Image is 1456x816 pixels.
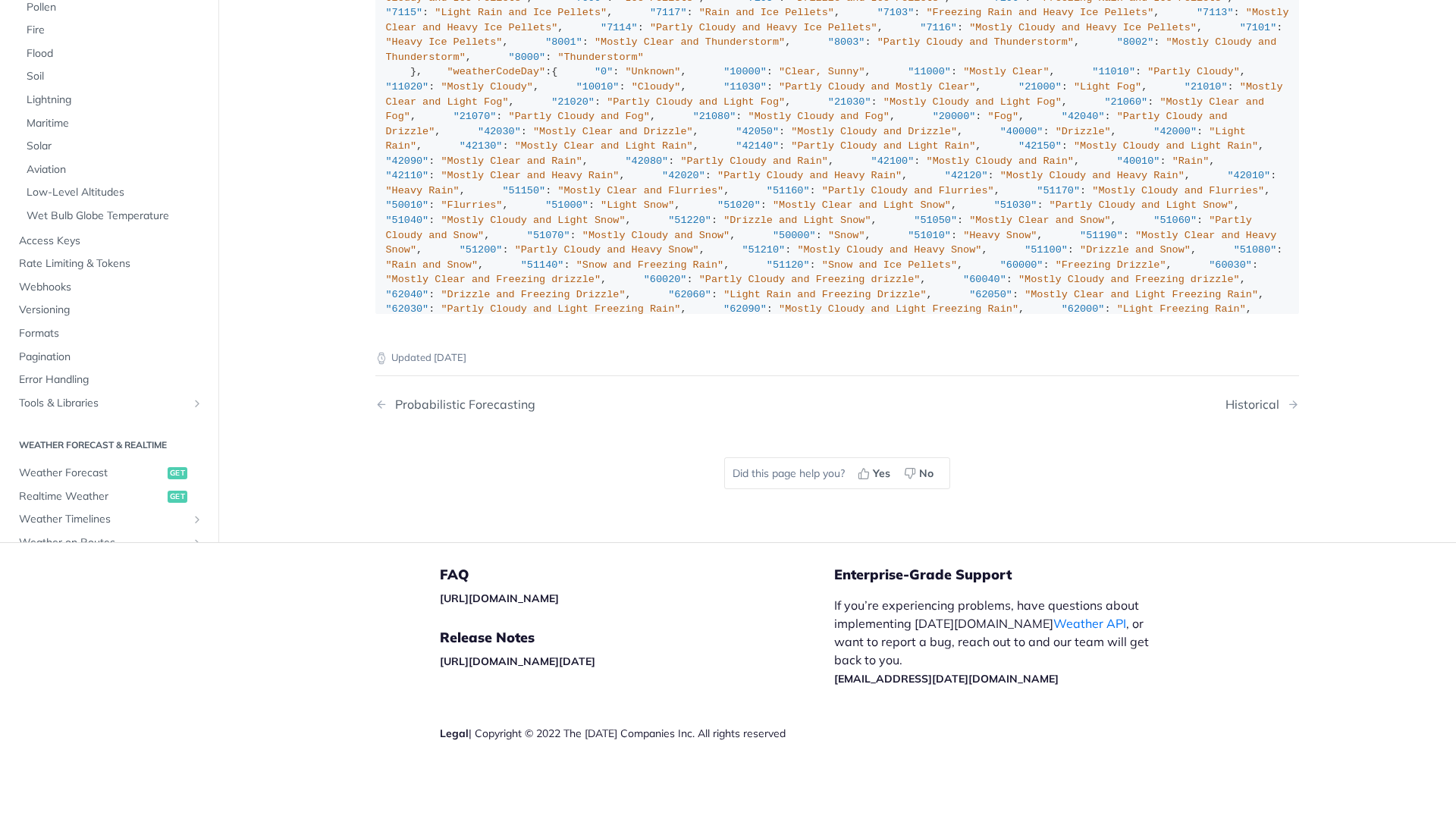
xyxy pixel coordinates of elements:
span: "21010" [1185,81,1228,93]
button: Show subpages for Weather on Routes [191,537,203,549]
a: Fire [19,19,207,42]
span: "Unknown" [625,66,680,77]
span: "10010" [576,81,620,93]
span: Soil [27,69,203,84]
span: "Partly Cloudy and Snow" [386,215,1259,241]
span: "51120" [767,259,810,271]
span: "40010" [1117,155,1160,167]
span: No [919,466,934,482]
h5: Release Notes [440,629,834,647]
span: get [168,467,187,479]
span: "11000" [908,66,951,77]
span: Aviation [27,162,203,177]
span: "Mostly Cloudy and Fog" [748,111,890,122]
span: Wet Bulb Globe Temperature [27,209,203,224]
span: Yes [873,466,890,482]
span: "Partly Cloudy and Freezing drizzle" [699,274,921,285]
a: Flood [19,42,207,65]
span: "Mostly Clear and Rain" [441,155,582,167]
p: If you’re experiencing problems, have questions about implementing [DATE][DOMAIN_NAME] , or want ... [834,596,1165,687]
span: "0" [595,66,613,77]
span: Pagination [19,350,203,365]
a: Weather API [1053,616,1126,631]
span: "42030" [478,126,521,137]
span: "Mostly Cloudy and Snow" [582,230,730,241]
span: "Mostly Cloudy and Heavy Rain" [1000,170,1185,181]
span: "51020" [717,199,761,211]
span: "51000" [545,199,588,211]
span: "42040" [1062,111,1105,122]
span: "Drizzle" [1056,126,1111,137]
span: "Mostly Cloudy and Heavy Ice Pellets" [969,22,1197,33]
span: "Mostly Cloudy and Heavy Snow" [797,244,981,256]
span: "Drizzle and Freezing Drizzle" [441,289,625,300]
span: "Partly Cloudy and Heavy Ice Pellets" [650,22,877,33]
span: "Mostly Cloudy and Freezing drizzle" [1018,274,1240,285]
span: "51200" [460,244,503,256]
span: "51190" [1080,230,1123,241]
span: "Clear, Sunny" [779,66,864,77]
span: "Partly Cloudy and Flurries" [822,185,994,196]
span: "Drizzle and Snow" [1080,244,1191,256]
span: "Mostly Clear and Light Fog" [386,81,1289,108]
span: "7114" [601,22,638,33]
span: "Light Fog" [1074,81,1141,93]
span: "Rain and Ice Pellets" [699,7,834,18]
span: "51220" [668,215,711,226]
a: Pagination [11,346,207,369]
span: "11030" [723,81,767,93]
span: "Mostly Cloudy and Light Snow" [441,215,625,226]
span: "51150" [502,185,545,196]
span: "7115" [386,7,423,18]
span: "42020" [662,170,705,181]
span: "42130" [460,140,503,152]
span: "Partly Cloudy and Light Freezing Rain" [441,303,680,315]
a: Weather on RoutesShow subpages for Weather on Routes [11,532,207,554]
span: Versioning [19,303,203,318]
a: Weather Forecastget [11,462,207,485]
span: "51080" [1234,244,1277,256]
span: "51160" [767,185,810,196]
span: Weather Timelines [19,512,187,527]
span: "Heavy Snow" [963,230,1037,241]
span: "62050" [969,289,1012,300]
span: "Mostly Clear and Heavy Rain" [441,170,619,181]
span: Realtime Weather [19,489,164,504]
span: "Fog" [988,111,1019,122]
span: "7103" [877,7,915,18]
a: Legal [440,727,469,740]
span: "Light Rain and Ice Pellets" [435,7,607,18]
span: "Heavy Rain" [386,185,460,196]
span: "21000" [1018,81,1062,93]
span: "Mostly Clear and Heavy Ice Pellets" [386,7,1295,33]
span: "21080" [693,111,736,122]
span: "8002" [1117,36,1154,48]
span: "Mostly Cloudy and Light Rain" [1074,140,1258,152]
span: "Partly Cloudy and Light Fog" [607,96,785,108]
a: Rate Limiting & Tokens [11,253,207,275]
span: "Freezing Drizzle" [1056,259,1166,271]
span: "Mostly Clear and Snow" [969,215,1110,226]
span: "42110" [386,170,429,181]
span: "11020" [386,81,429,93]
span: "20000" [933,111,976,122]
div: | Copyright © 2022 The [DATE] Companies Inc. All rights reserved [440,726,834,741]
nav: Pagination Controls [375,382,1299,427]
span: "51210" [742,244,785,256]
span: "51100" [1025,244,1068,256]
span: "10000" [723,66,767,77]
span: "Light Rain and Freezing Drizzle" [723,289,926,300]
span: "Snow" [828,230,865,241]
a: Wet Bulb Globe Temperature [19,205,207,228]
span: Maritime [27,116,203,131]
span: Webhooks [19,280,203,295]
span: "51060" [1153,215,1197,226]
span: "62090" [723,303,767,315]
a: Access Keys [11,230,207,253]
span: Formats [19,326,203,341]
span: "Partly Cloudy" [1147,66,1240,77]
span: "Partly Cloudy and Thunderstorm" [877,36,1074,48]
span: get [168,491,187,503]
span: "21030" [828,96,871,108]
span: "Mostly Clear and Freezing drizzle" [386,274,601,285]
